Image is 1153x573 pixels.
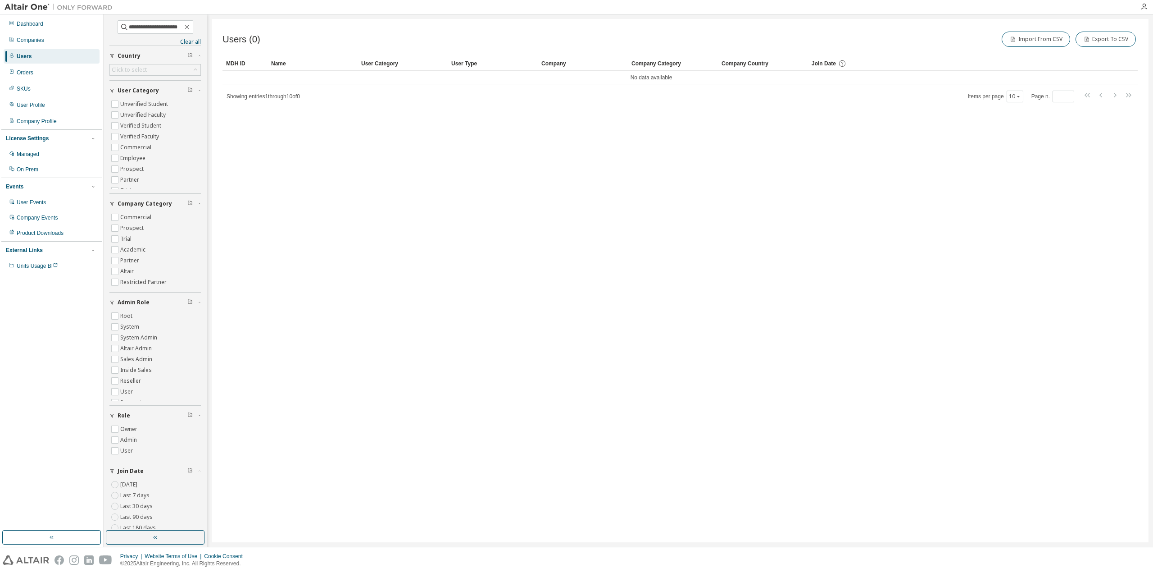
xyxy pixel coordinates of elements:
span: Units Usage BI [17,263,58,269]
div: Company Country [722,56,804,71]
div: MDH ID [226,56,264,71]
label: [DATE] [120,479,139,490]
span: Clear filter [187,87,193,94]
div: Orders [17,69,33,76]
div: On Prem [17,166,38,173]
label: Last 30 days [120,501,154,512]
span: Clear filter [187,52,193,60]
div: Company Events [17,214,58,221]
p: © 2025 Altair Engineering, Inc. All Rights Reserved. [120,560,248,568]
label: Altair Admin [120,343,154,354]
div: User Category [361,56,444,71]
span: Items per page [968,91,1023,102]
span: Clear filter [187,299,193,306]
span: Role [118,412,130,419]
label: Unverified Student [120,99,170,110]
button: 10 [1009,93,1021,100]
span: Company Category [118,200,172,207]
label: Commercial [120,142,153,153]
div: User Profile [17,101,45,109]
label: Prospect [120,223,145,234]
label: Employee [120,153,147,164]
button: Export To CSV [1076,32,1136,47]
label: Sales Admin [120,354,154,365]
span: Join Date [118,468,144,475]
div: Privacy [120,553,145,560]
label: User [120,386,135,397]
label: Verified Faculty [120,131,161,142]
label: Trial [120,234,133,244]
button: Country [109,46,201,66]
label: User [120,445,135,456]
svg: Date when the user was first added or directly signed up. If the user was deleted and later re-ad... [838,60,846,68]
label: Partner [120,255,141,266]
div: Product Downloads [17,229,64,237]
div: User Type [451,56,534,71]
label: Last 90 days [120,512,154,523]
label: System Admin [120,332,159,343]
div: Users [17,53,32,60]
button: Role [109,406,201,426]
label: Owner [120,424,139,435]
div: SKUs [17,85,31,92]
img: Altair One [5,3,117,12]
label: Academic [120,244,147,255]
span: Clear filter [187,468,193,475]
label: Prospect [120,164,145,174]
button: Company Category [109,194,201,214]
div: Company [541,56,624,71]
span: User Category [118,87,159,94]
img: linkedin.svg [84,555,94,565]
span: Clear filter [187,412,193,419]
button: Admin Role [109,293,201,312]
img: youtube.svg [99,555,112,565]
label: Unverified Faculty [120,110,168,120]
label: System [120,321,141,332]
label: Inside Sales [120,365,154,376]
label: Support [120,397,143,408]
img: facebook.svg [54,555,64,565]
div: Click to select [112,66,147,73]
img: instagram.svg [69,555,79,565]
label: Partner [120,174,141,185]
div: External Links [6,247,43,254]
td: No data available [222,71,1080,84]
div: User Events [17,199,46,206]
div: Managed [17,151,39,158]
div: Events [6,183,23,190]
div: Dashboard [17,20,43,28]
span: Showing entries 1 through 10 of 0 [227,93,300,100]
span: Country [118,52,141,60]
img: altair_logo.svg [3,555,49,565]
div: Company Profile [17,118,57,125]
button: Join Date [109,461,201,481]
div: License Settings [6,135,49,142]
div: Company Category [631,56,714,71]
button: User Category [109,81,201,101]
a: Clear all [109,38,201,46]
span: Join Date [812,60,836,67]
div: Website Terms of Use [145,553,204,560]
div: Companies [17,37,44,44]
span: Admin Role [118,299,150,306]
label: Commercial [120,212,153,223]
label: Restricted Partner [120,277,168,288]
label: Last 180 days [120,523,158,533]
label: Trial [120,185,133,196]
span: Page n. [1031,91,1074,102]
div: Cookie Consent [204,553,248,560]
label: Reseller [120,376,143,386]
span: Clear filter [187,200,193,207]
div: Name [271,56,354,71]
button: Import From CSV [1002,32,1070,47]
span: Users (0) [222,34,260,45]
div: Click to select [110,64,200,75]
label: Verified Student [120,120,163,131]
label: Last 7 days [120,490,151,501]
label: Altair [120,266,136,277]
label: Admin [120,435,139,445]
label: Root [120,311,134,321]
